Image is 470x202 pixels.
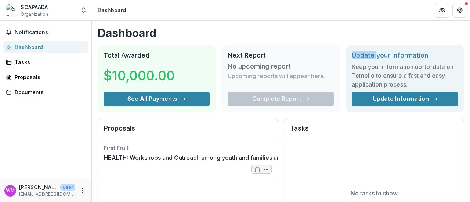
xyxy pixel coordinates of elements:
[104,153,332,162] a: HEALTH: Workshops and Outreach among youth and families around mental health
[3,56,88,68] a: Tasks
[3,26,88,38] button: Notifications
[60,184,75,191] p: User
[3,86,88,98] a: Documents
[3,71,88,83] a: Proposals
[352,51,458,59] h2: Update your information
[19,183,57,191] p: [PERSON_NAME]
[15,73,83,81] div: Proposals
[79,3,89,18] button: Open entity switcher
[15,43,83,51] div: Dashboard
[351,189,398,198] p: No tasks to show
[15,58,83,66] div: Tasks
[3,41,88,53] a: Dashboard
[15,29,86,36] span: Notifications
[352,62,458,89] h3: Keep your information up-to-date on Temelio to ensure a fast and easy application process.
[352,92,458,106] a: Update Information
[104,66,175,85] h3: $10,000.00
[6,188,15,193] div: Walter Masangila
[6,4,18,16] img: SCAPAADA
[95,5,129,15] nav: breadcrumb
[78,186,87,195] button: More
[104,92,210,106] button: See All Payments
[15,88,83,96] div: Documents
[21,3,48,11] div: SCAPAADA
[104,124,272,138] h2: Proposals
[98,6,126,14] div: Dashboard
[104,51,210,59] h2: Total Awarded
[21,11,48,18] span: Organization
[98,26,464,40] h1: Dashboard
[290,124,458,138] h2: Tasks
[19,191,75,198] p: [EMAIL_ADDRESS][DOMAIN_NAME]
[228,71,325,80] p: Upcoming reports will appear here.
[452,3,467,18] button: Get Help
[228,51,334,59] h2: Next Report
[228,62,291,70] h3: No upcoming report
[435,3,449,18] button: Partners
